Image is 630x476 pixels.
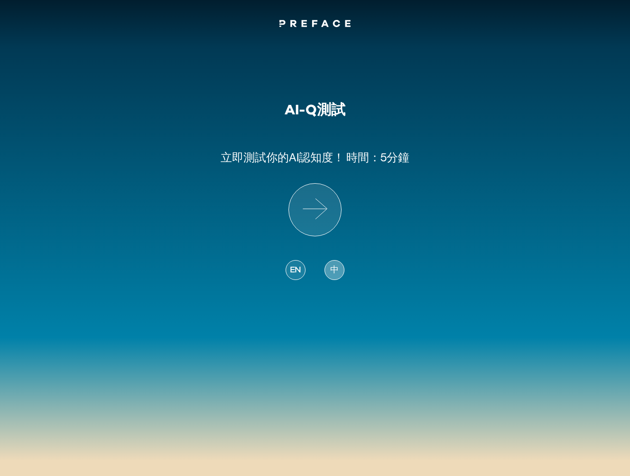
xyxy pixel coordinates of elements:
span: 中 [330,264,339,277]
span: EN [290,264,301,277]
span: 立即測試 [221,151,266,164]
span: 時間：5分鐘 [346,151,409,164]
h1: AI-Q測試 [285,102,345,119]
span: 你的AI認知度！ [266,151,344,164]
